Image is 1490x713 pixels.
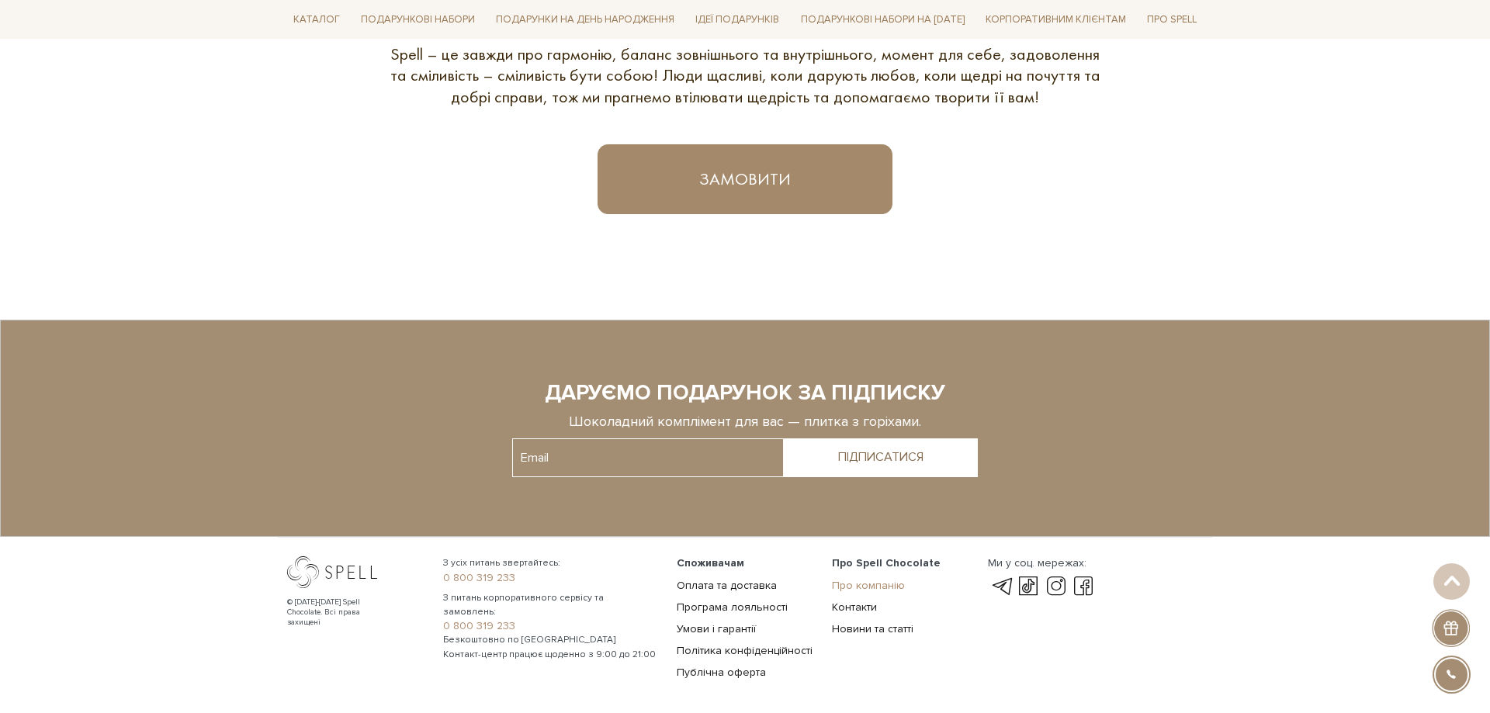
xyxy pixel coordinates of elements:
a: Подарунки на День народження [490,8,681,32]
a: Каталог [287,8,346,32]
span: З питань корпоративного сервісу та замовлень: [443,591,658,619]
a: Політика конфіденційності [677,644,813,657]
a: Публічна оферта [677,666,766,679]
div: © [DATE]-[DATE] Spell Chocolate. Всі права захищені [287,597,392,628]
span: Безкоштовно по [GEOGRAPHIC_DATA] [443,633,658,647]
a: telegram [988,577,1014,596]
span: Контакт-центр працює щоденно з 9:00 до 21:00 [443,648,658,662]
a: Подарункові набори [355,8,481,32]
a: Програма лояльності [677,601,788,614]
a: Новини та статті [832,622,913,635]
a: Замовити [598,144,892,214]
a: facebook [1070,577,1097,596]
a: Про Spell [1141,8,1203,32]
span: Про Spell Chocolate [832,556,941,569]
a: Оплата та доставка [677,579,777,592]
a: Корпоративним клієнтам [979,6,1132,33]
a: Про компанію [832,579,905,592]
span: Споживачам [677,556,744,569]
span: З усіх питань звертайтесь: [443,556,658,570]
a: Контакти [832,601,877,614]
a: 0 800 319 233 [443,619,658,633]
a: instagram [1043,577,1069,596]
a: Подарункові набори на [DATE] [795,6,971,33]
a: Ідеї подарунків [689,8,785,32]
a: 0 800 319 233 [443,571,658,585]
a: tik-tok [1015,577,1041,596]
div: Ми у соц. мережах: [988,556,1097,570]
a: Умови і гарантії [677,622,756,635]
